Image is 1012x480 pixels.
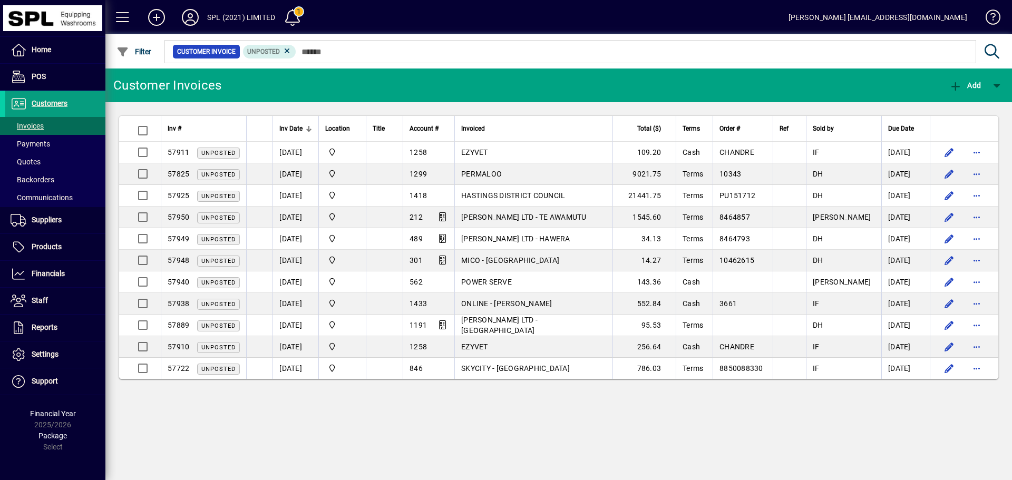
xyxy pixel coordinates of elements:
[325,363,359,374] span: SPL (2021) Limited
[201,258,236,265] span: Unposted
[325,341,359,352] span: SPL (2021) Limited
[168,234,189,243] span: 57949
[813,123,834,134] span: Sold by
[719,364,763,373] span: 8850088330
[813,191,823,200] span: DH
[32,99,67,107] span: Customers
[780,123,800,134] div: Ref
[32,242,62,251] span: Products
[325,298,359,309] span: SPL (2021) Limited
[273,185,318,207] td: [DATE]
[968,144,985,161] button: More options
[941,338,958,355] button: Edit
[201,344,236,351] span: Unposted
[683,364,703,373] span: Terms
[201,171,236,178] span: Unposted
[683,191,703,200] span: Terms
[32,269,65,278] span: Financials
[683,213,703,221] span: Terms
[612,293,676,315] td: 552.84
[461,148,488,156] span: EZYVET
[279,123,312,134] div: Inv Date
[683,278,700,286] span: Cash
[273,163,318,185] td: [DATE]
[325,146,359,158] span: SPL (2021) Limited
[813,299,820,308] span: IF
[461,191,565,200] span: HASTINGS DISTRICT COUNCIL
[941,273,958,290] button: Edit
[813,148,820,156] span: IF
[813,256,823,265] span: DH
[461,123,485,134] span: Invoiced
[461,170,502,178] span: PERMALOO
[410,123,439,134] span: Account #
[168,321,189,329] span: 57889
[719,256,754,265] span: 10462615
[813,170,823,178] span: DH
[325,211,359,223] span: SPL (2021) Limited
[168,123,181,134] span: Inv #
[410,299,427,308] span: 1433
[719,123,766,134] div: Order #
[5,171,105,189] a: Backorders
[201,301,236,308] span: Unposted
[32,45,51,54] span: Home
[5,368,105,395] a: Support
[207,9,275,26] div: SPL (2021) LIMITED
[612,358,676,379] td: 786.03
[968,165,985,182] button: More options
[11,140,50,148] span: Payments
[941,230,958,247] button: Edit
[5,261,105,287] a: Financials
[941,209,958,226] button: Edit
[177,46,236,57] span: Customer Invoice
[201,214,236,221] span: Unposted
[612,250,676,271] td: 14.27
[881,293,930,315] td: [DATE]
[410,364,423,373] span: 846
[719,299,737,308] span: 3661
[612,271,676,293] td: 143.36
[968,252,985,269] button: More options
[941,165,958,182] button: Edit
[881,336,930,358] td: [DATE]
[881,271,930,293] td: [DATE]
[168,123,240,134] div: Inv #
[881,207,930,228] td: [DATE]
[410,342,427,351] span: 1258
[168,256,189,265] span: 57948
[373,123,385,134] span: Title
[410,148,427,156] span: 1258
[881,358,930,379] td: [DATE]
[719,213,750,221] span: 8464857
[32,377,58,385] span: Support
[373,123,396,134] div: Title
[780,123,789,134] span: Ref
[273,336,318,358] td: [DATE]
[612,315,676,336] td: 95.53
[201,279,236,286] span: Unposted
[612,336,676,358] td: 256.64
[168,191,189,200] span: 57925
[719,123,740,134] span: Order #
[881,228,930,250] td: [DATE]
[461,123,606,134] div: Invoiced
[683,321,703,329] span: Terms
[410,234,423,243] span: 489
[243,45,296,58] mat-chip: Customer Invoice Status: Unposted
[325,123,350,134] span: Location
[978,2,999,36] a: Knowledge Base
[683,148,700,156] span: Cash
[168,170,189,178] span: 57825
[941,360,958,377] button: Edit
[619,123,670,134] div: Total ($)
[612,228,676,250] td: 34.13
[683,342,700,351] span: Cash
[941,144,958,161] button: Edit
[5,37,105,63] a: Home
[683,123,700,134] span: Terms
[279,123,303,134] span: Inv Date
[273,315,318,336] td: [DATE]
[968,360,985,377] button: More options
[683,170,703,178] span: Terms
